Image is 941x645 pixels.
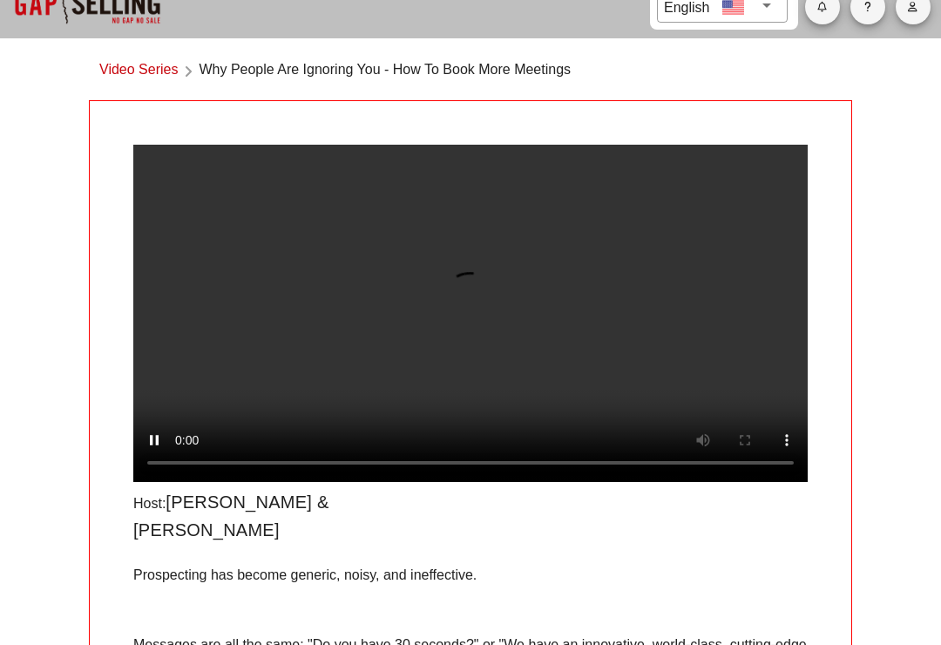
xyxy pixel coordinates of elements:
[133,565,808,586] p: Prospecting has become generic, noisy, and ineffective.
[199,59,571,83] span: Why People Are Ignoring You - How To Book More Meetings
[133,492,328,540] span: [PERSON_NAME] & [PERSON_NAME]
[133,496,166,511] span: Host:
[99,59,178,83] a: Video Series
